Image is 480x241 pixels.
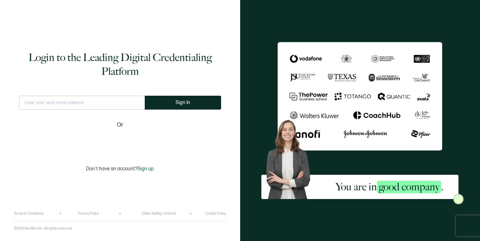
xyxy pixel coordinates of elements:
[176,100,190,105] span: Sign In
[19,96,145,110] input: Enter your work email address
[19,51,221,78] h1: Login to the Leading Digital Credentialing Platform
[205,212,226,216] a: Cookie Policy
[261,116,321,199] img: Sertifier Login - You are in <span class="strong-h">good company</span>. Hero
[77,134,163,149] iframe: Sign in with Google Button
[78,212,99,216] a: Privacy Policy
[145,96,221,110] button: Sign In
[453,194,464,204] img: Sertifier Login
[278,42,442,150] img: Sertifier Login - You are in <span class="strong-h">good company</span>.
[336,180,444,194] h2: You are in .
[117,121,123,129] span: Or
[86,166,154,172] p: Don't have an account?
[377,181,441,193] span: good company
[142,212,176,216] a: Online Selling Contract
[14,212,43,216] a: Terms & Conditions
[14,226,73,231] p: ©2025 Sertifier Inc.. All rights reserved.
[137,166,154,172] span: Sign up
